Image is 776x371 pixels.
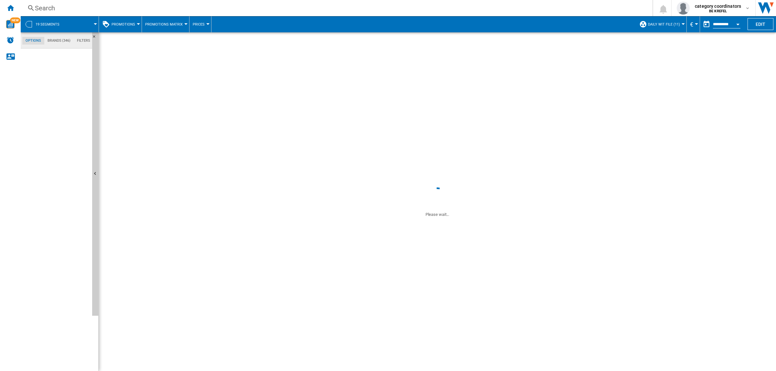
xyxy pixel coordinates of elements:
[22,37,44,45] md-tab-item: Options
[648,16,683,32] button: Daily WIT File (11)
[10,17,20,23] span: NEW
[112,16,138,32] button: Promotions
[690,16,696,32] button: €
[112,22,135,26] span: Promotions
[74,37,93,45] md-tab-item: Filters
[677,2,690,15] img: profile.jpg
[102,16,138,32] div: Promotions
[193,22,205,26] span: Prices
[193,16,208,32] button: Prices
[748,18,773,30] button: Edit
[92,32,100,44] button: Hide
[700,18,713,31] button: md-calendar
[639,16,683,32] div: Daily WIT File (11)
[6,20,15,28] img: wise-card.svg
[695,3,741,9] span: category coordinators
[44,37,74,45] md-tab-item: Brands (346)
[145,16,186,32] button: Promotions Matrix
[709,9,727,13] b: BE KREFEL
[145,22,183,26] span: Promotions Matrix
[648,22,680,26] span: Daily WIT File (11)
[24,16,95,32] div: 19 segments
[92,32,99,316] button: Hide
[36,16,66,32] button: 19 segments
[426,212,449,217] ng-transclude: Please wait...
[687,16,700,32] md-menu: Currency
[35,4,636,13] div: Search
[6,36,14,44] img: alerts-logo.svg
[690,21,693,28] span: €
[732,17,744,29] button: Open calendar
[36,22,59,26] span: 19 segments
